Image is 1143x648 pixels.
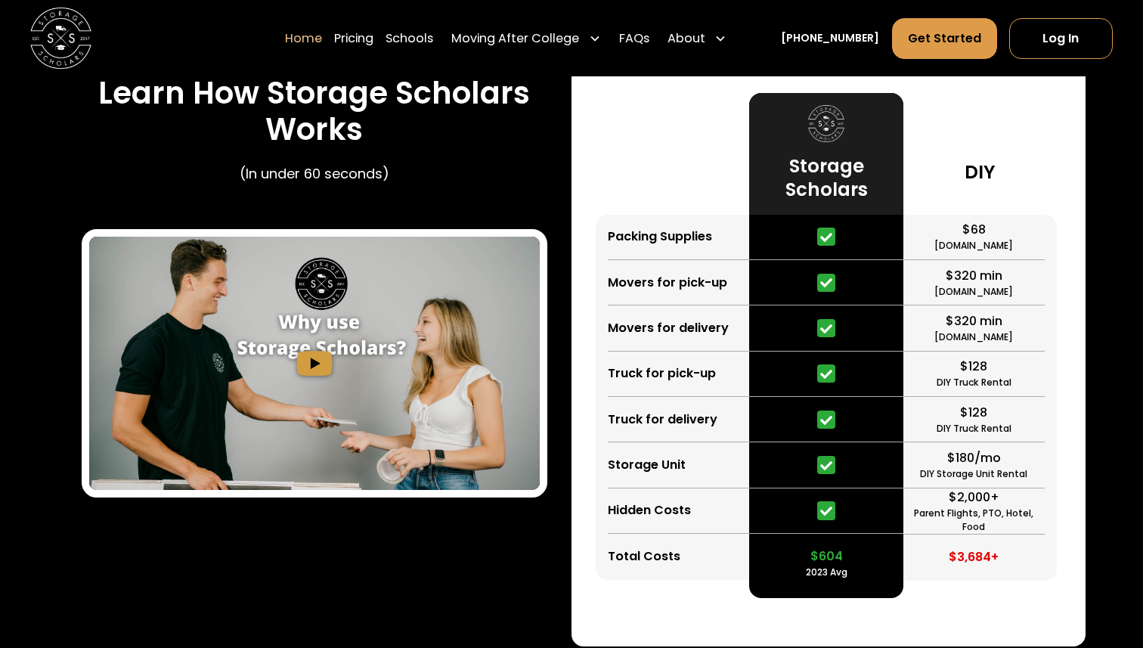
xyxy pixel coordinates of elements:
div: Movers for delivery [608,319,729,337]
div: About [661,17,733,59]
div: $604 [810,547,843,566]
img: Storage Scholars - How it Works video. [89,237,540,490]
div: Packing Supplies [608,228,712,246]
img: Storage Scholars main logo [30,8,91,69]
a: FAQs [619,17,649,59]
div: Moving After College [445,17,606,59]
div: [DOMAIN_NAME] [934,285,1013,299]
div: DIY Truck Rental [937,422,1011,436]
div: $68 [962,221,986,239]
p: (In under 60 seconds) [240,163,389,184]
img: Storage Scholars logo. [808,105,844,141]
div: DIY Storage Unit Rental [920,467,1027,481]
div: Moving After College [451,29,579,47]
div: $180/mo [947,449,1001,467]
div: $2,000+ [949,488,999,507]
h3: DIY [965,160,995,184]
div: Storage Unit [608,456,686,474]
div: $3,684+ [949,548,999,566]
div: About [668,29,705,47]
div: [DOMAIN_NAME] [934,239,1013,253]
h3: Storage Scholars [762,154,891,202]
a: open lightbox [89,237,540,490]
a: Schools [386,17,433,59]
a: Log In [1009,17,1113,58]
div: DIY Truck Rental [937,376,1011,389]
a: Get Started [892,17,997,58]
div: $128 [960,358,987,376]
div: Total Costs [608,547,680,566]
div: Parent Flights, PTO, Hotel, Food [903,507,1045,534]
h3: Learn How Storage Scholars Works [82,75,547,148]
div: $320 min [946,312,1002,330]
div: [DOMAIN_NAME] [934,330,1013,344]
div: Movers for pick-up [608,274,727,292]
div: Hidden Costs [608,501,691,519]
a: [PHONE_NUMBER] [781,30,879,46]
a: Pricing [334,17,373,59]
div: Truck for pick-up [608,364,716,383]
div: 2023 Avg [806,566,847,579]
a: Home [285,17,322,59]
div: $320 min [946,267,1002,285]
div: Truck for delivery [608,411,717,429]
div: $128 [960,404,987,422]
